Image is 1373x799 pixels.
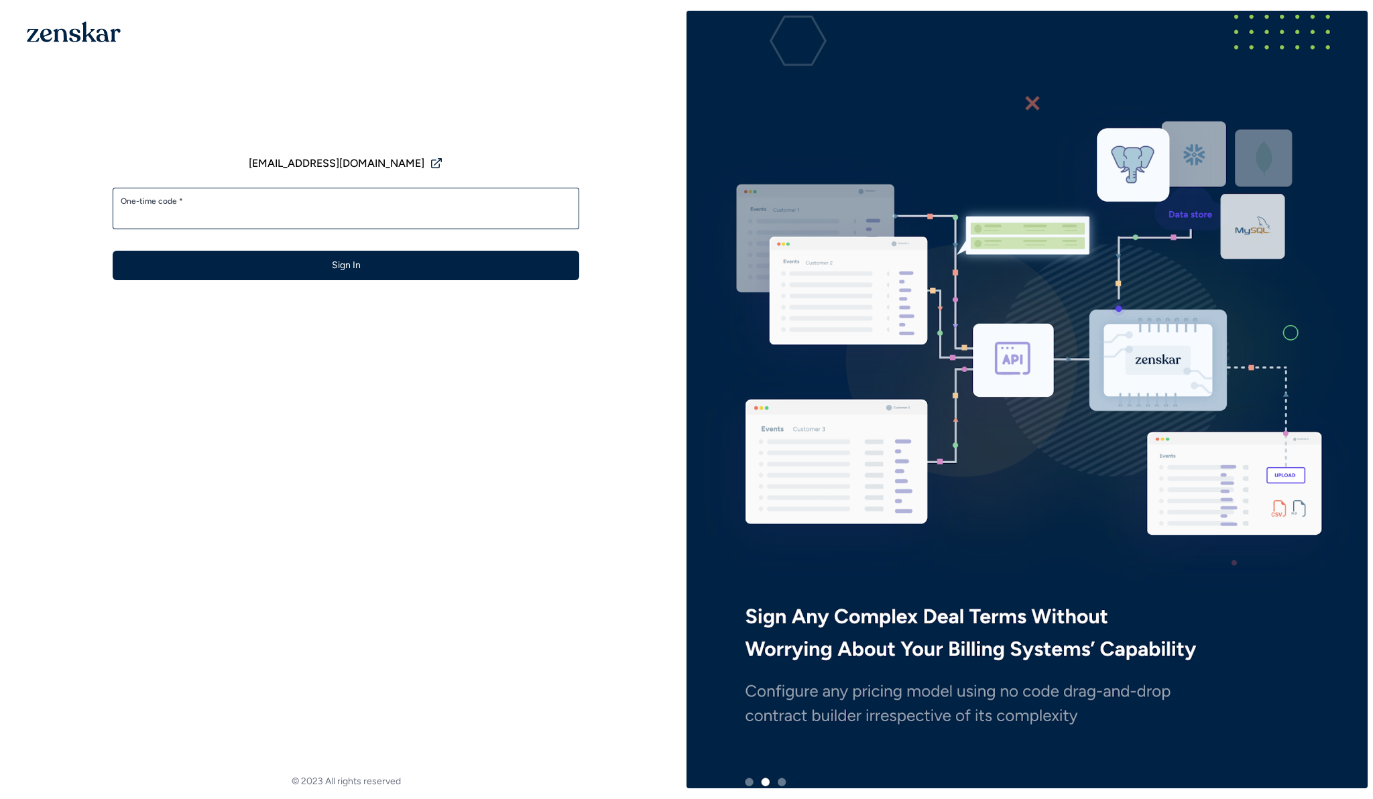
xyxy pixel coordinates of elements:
[121,196,571,206] label: One-time code *
[113,251,579,280] button: Sign In
[27,21,121,42] img: 1OGAJ2xQqyY4LXKgY66KYq0eOWRCkrZdAb3gUhuVAqdWPZE9SRJmCz+oDMSn4zDLXe31Ii730ItAGKgCKgCCgCikA4Av8PJUP...
[249,156,424,172] span: [EMAIL_ADDRESS][DOMAIN_NAME]
[5,775,686,788] footer: © 2023 All rights reserved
